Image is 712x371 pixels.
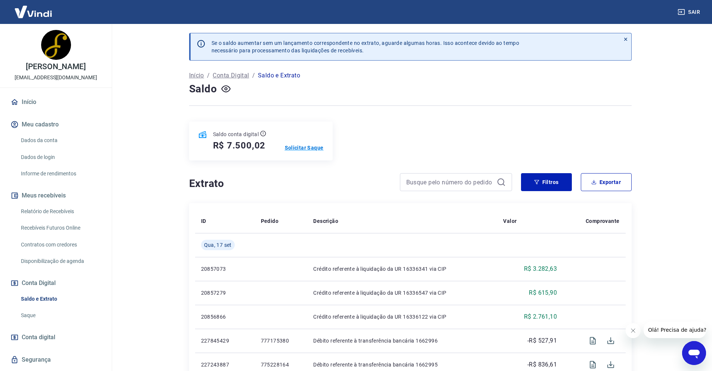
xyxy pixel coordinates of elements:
[9,329,103,346] a: Conta digital
[524,312,557,321] p: R$ 2.761,10
[212,39,520,54] p: Se o saldo aumentar sem um lançamento correspondente no extrato, aguarde algumas horas. Isso acon...
[18,133,103,148] a: Dados da conta
[18,291,103,307] a: Saldo e Extrato
[527,360,557,369] p: -R$ 836,61
[626,323,641,338] iframe: Close message
[213,71,249,80] a: Conta Digital
[261,337,302,344] p: 777175380
[189,176,391,191] h4: Extrato
[313,289,491,297] p: Crédito referente à liquidação da UR 16336547 via CIP
[503,217,517,225] p: Valor
[9,352,103,368] a: Segurança
[213,139,266,151] h5: R$ 7.500,02
[201,265,249,273] p: 20857073
[524,264,557,273] p: R$ 3.282,63
[586,217,619,225] p: Comprovante
[529,288,557,297] p: R$ 615,90
[584,332,602,350] span: Visualizar
[18,237,103,252] a: Contratos com credores
[406,177,494,188] input: Busque pelo número do pedido
[682,341,706,365] iframe: Button to launch messaging window
[313,265,491,273] p: Crédito referente à liquidação da UR 16336341 via CIP
[602,332,620,350] span: Download
[676,5,703,19] button: Sair
[9,94,103,110] a: Início
[9,187,103,204] button: Meus recebíveis
[189,82,217,96] h4: Saldo
[18,220,103,236] a: Recebíveis Futuros Online
[527,336,557,345] p: -R$ 527,91
[213,131,259,138] p: Saldo conta digital
[258,71,300,80] p: Saldo e Extrato
[581,173,632,191] button: Exportar
[26,63,86,71] p: [PERSON_NAME]
[18,204,103,219] a: Relatório de Recebíveis
[285,144,324,151] a: Solicitar Saque
[9,275,103,291] button: Conta Digital
[521,173,572,191] button: Filtros
[207,71,210,80] p: /
[644,322,706,338] iframe: Message from company
[18,166,103,181] a: Informe de rendimentos
[201,217,206,225] p: ID
[41,30,71,60] img: 4ee3ae69-5e29-4cd7-b5ef-aa7cd243b3fc.jpeg
[22,332,55,343] span: Conta digital
[261,361,302,368] p: 775228164
[201,313,249,321] p: 20856866
[9,116,103,133] button: Meu cadastro
[201,361,249,368] p: 227243887
[252,71,255,80] p: /
[201,337,249,344] p: 227845429
[18,254,103,269] a: Disponibilização de agenda
[313,337,491,344] p: Débito referente à transferência bancária 1662996
[4,5,63,11] span: Olá! Precisa de ajuda?
[261,217,278,225] p: Pedido
[201,289,249,297] p: 20857279
[189,71,204,80] a: Início
[15,74,97,82] p: [EMAIL_ADDRESS][DOMAIN_NAME]
[313,217,338,225] p: Descrição
[204,241,232,249] span: Qua, 17 set
[313,313,491,321] p: Crédito referente à liquidação da UR 16336122 via CIP
[9,0,58,23] img: Vindi
[313,361,491,368] p: Débito referente à transferência bancária 1662995
[18,308,103,323] a: Saque
[18,150,103,165] a: Dados de login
